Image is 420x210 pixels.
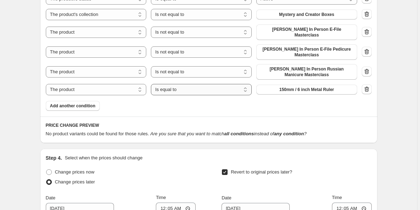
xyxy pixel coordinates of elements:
[55,179,95,185] span: Change prices later
[156,195,166,200] span: Time
[150,131,306,136] i: Are you sure that you want to match instead of ?
[224,131,254,136] b: all conditions
[256,44,357,60] button: Katie Barnes In Person E-File Pedicure Masterclass
[55,169,94,175] span: Change prices now
[65,154,142,161] p: Select when the prices should change
[46,154,62,161] h2: Step 4.
[279,12,334,17] span: Mystery and Creator Boxes
[261,46,353,58] span: [PERSON_NAME] In Person E-File Pedicure Masterclass
[231,169,292,175] span: Revert to original prices later?
[256,24,357,40] button: Katie Barnes In Person E-File Masterclass
[46,195,55,200] span: Date
[332,195,342,200] span: Time
[46,101,100,111] button: Add another condition
[261,27,353,38] span: [PERSON_NAME] In Person E-File Masterclass
[222,195,231,200] span: Date
[256,85,357,95] button: 150mm / 6 inch Metal Ruler
[261,66,353,78] span: [PERSON_NAME] In Person Russian Manicure Masterclass
[50,103,96,109] span: Add another condition
[46,123,372,128] h6: PRICE CHANGE PREVIEW
[46,131,149,136] span: No product variants could be found for those rules.
[256,10,357,19] button: Mystery and Creator Boxes
[256,64,357,80] button: Katie Barnes In Person Russian Manicure Masterclass
[279,87,334,92] span: 150mm / 6 inch Metal Ruler
[274,131,304,136] b: any condition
